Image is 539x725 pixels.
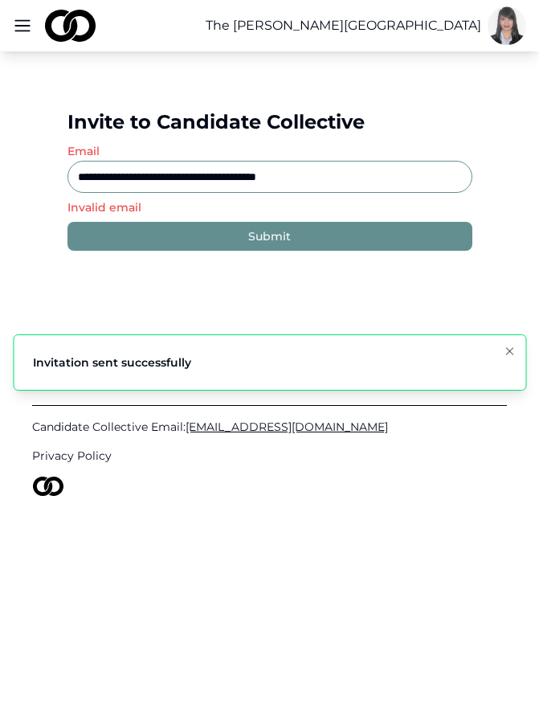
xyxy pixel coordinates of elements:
div: Invitation sent successfully [33,354,191,371]
img: logo [32,477,64,496]
a: Candidate Collective Email:[EMAIL_ADDRESS][DOMAIN_NAME] [32,419,507,435]
a: Privacy Policy [32,448,507,464]
img: 51457996-7adf-4995-be40-a9f8ac946256-Picture1-profile_picture.jpg [488,6,526,45]
p: Invalid email [67,199,472,215]
label: Email [67,144,100,158]
span: [EMAIL_ADDRESS][DOMAIN_NAME] [186,420,388,434]
img: logo [45,10,96,42]
div: Submit [248,228,291,244]
button: Submit [67,222,472,251]
div: Invite to Candidate Collective [67,109,472,135]
button: The [PERSON_NAME][GEOGRAPHIC_DATA] [206,16,481,35]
